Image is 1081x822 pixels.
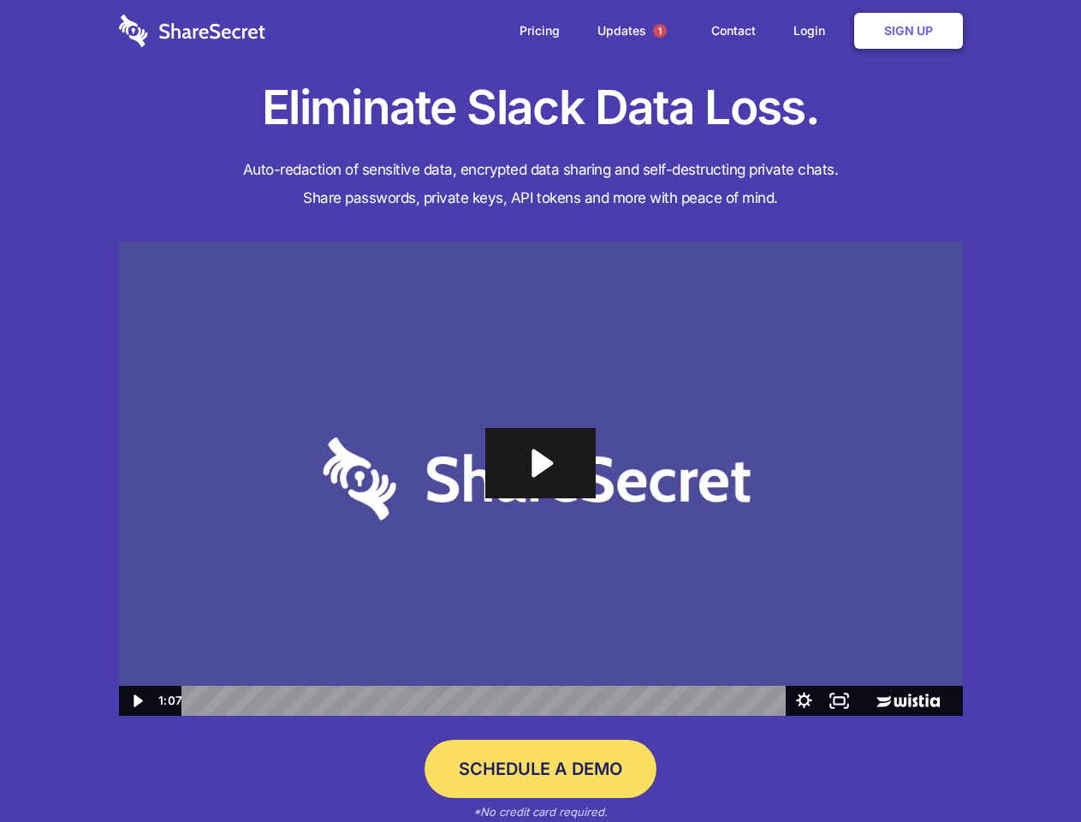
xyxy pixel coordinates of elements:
[473,805,608,819] em: *No credit card required.
[995,736,1060,801] iframe: Drift Widget Chat Controller
[857,686,962,716] a: Wistia Logo -- Learn More
[119,686,154,716] button: Play Video
[119,156,963,212] h4: Auto-redaction of sensitive data, encrypted data sharing and self-destructing private chats. Shar...
[776,4,851,57] a: Login
[425,740,656,798] a: Schedule a Demo
[822,686,857,716] button: Fullscreen
[787,686,822,716] button: Show settings menu
[119,77,963,139] h1: Eliminate Slack Data Loss.
[119,241,963,717] img: Sharesecret
[195,686,778,716] div: Playbar
[502,4,577,57] a: Pricing
[485,428,595,498] button: Play Video: Sharesecret Slack Extension
[694,4,773,57] a: Contact
[119,15,265,47] img: logo-wordmark-white-trans-d4663122ce5f474addd5e946df7df03e33cb6a1c49d2221995e7729f52c070b2.svg
[653,24,667,38] span: 1
[854,13,963,49] a: Sign Up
